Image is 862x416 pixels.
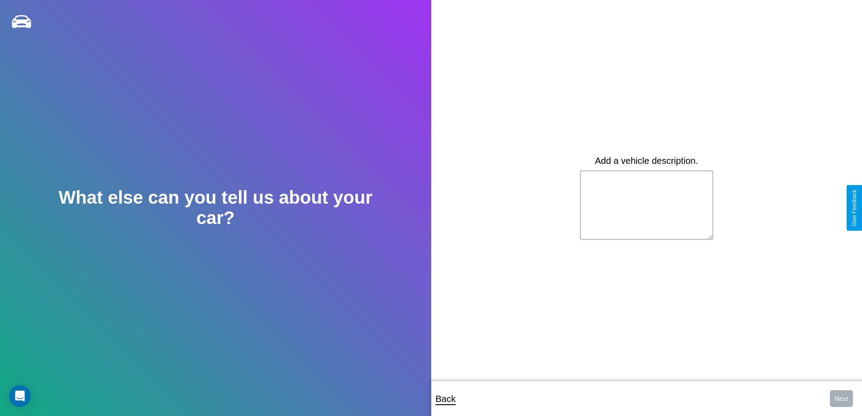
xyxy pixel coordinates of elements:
p: Back [436,391,456,407]
div: Open Intercom Messenger [9,385,31,407]
h2: What else can you tell us about your car? [43,187,388,228]
div: Give Feedback [851,190,857,226]
label: Add a vehicle description. [595,156,698,166]
button: Next [830,390,853,407]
